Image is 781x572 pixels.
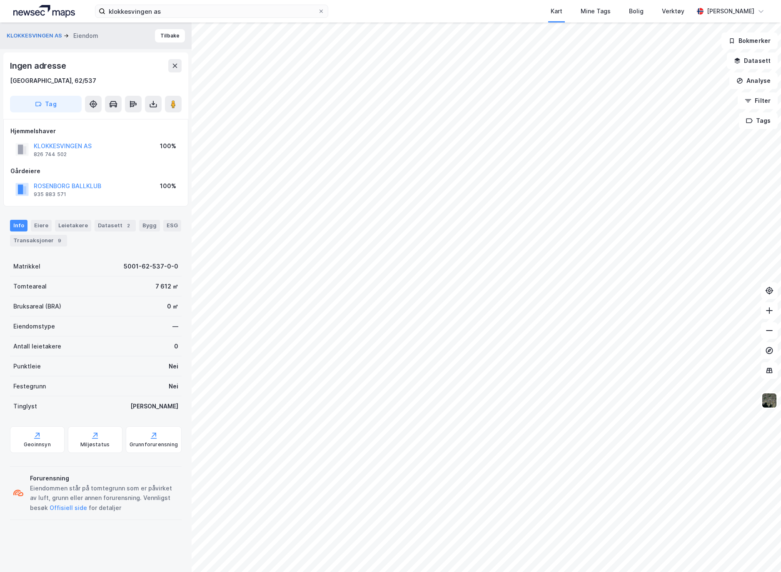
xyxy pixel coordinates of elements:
input: Søk på adresse, matrikkel, gårdeiere, leietakere eller personer [105,5,318,17]
div: ESG [163,220,181,231]
div: 9 [55,236,64,245]
div: [GEOGRAPHIC_DATA], 62/537 [10,76,96,86]
div: Bruksareal (BRA) [13,301,61,311]
button: Analyse [729,72,778,89]
div: 2 [124,221,132,230]
div: Eiendomstype [13,321,55,331]
div: Festegrunn [13,381,46,391]
div: Geoinnsyn [24,441,51,448]
div: Transaksjoner [10,235,67,246]
div: Forurensning [30,473,178,483]
div: Eiere [31,220,52,231]
div: Bygg [139,220,160,231]
div: Matrikkel [13,261,40,271]
button: Filter [738,92,778,109]
div: 0 ㎡ [167,301,178,311]
div: 7 612 ㎡ [155,281,178,291]
button: Tags [739,112,778,129]
div: [PERSON_NAME] [707,6,754,16]
div: Antall leietakere [13,341,61,351]
div: Eiendom [73,31,98,41]
div: Gårdeiere [10,166,181,176]
div: 100% [160,181,176,191]
div: Kart [551,6,562,16]
button: Tilbake [155,29,185,42]
img: 9k= [761,393,777,408]
div: Nei [169,361,178,371]
div: Datasett [95,220,136,231]
div: 0 [174,341,178,351]
div: 826 744 502 [34,151,67,158]
div: 5001-62-537-0-0 [124,261,178,271]
div: Eiendommen står på tomtegrunn som er påvirket av luft, grunn eller annen forurensning. Vennligst ... [30,483,178,513]
button: Bokmerker [721,32,778,49]
button: Datasett [727,52,778,69]
div: — [172,321,178,331]
div: Ingen adresse [10,59,67,72]
div: 100% [160,141,176,151]
div: 935 883 571 [34,191,66,198]
img: logo.a4113a55bc3d86da70a041830d287a7e.svg [13,5,75,17]
div: Grunnforurensning [130,441,178,448]
div: Miljøstatus [80,441,110,448]
button: Tag [10,96,82,112]
div: Bolig [629,6,644,16]
iframe: Chat Widget [739,532,781,572]
div: Leietakere [55,220,91,231]
div: Info [10,220,27,231]
div: [PERSON_NAME] [130,401,178,411]
div: Hjemmelshaver [10,126,181,136]
div: Punktleie [13,361,41,371]
button: KLOKKESVINGEN AS [7,32,64,40]
div: Tomteareal [13,281,47,291]
div: Verktøy [662,6,684,16]
div: Mine Tags [581,6,611,16]
div: Nei [169,381,178,391]
div: Tinglyst [13,401,37,411]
